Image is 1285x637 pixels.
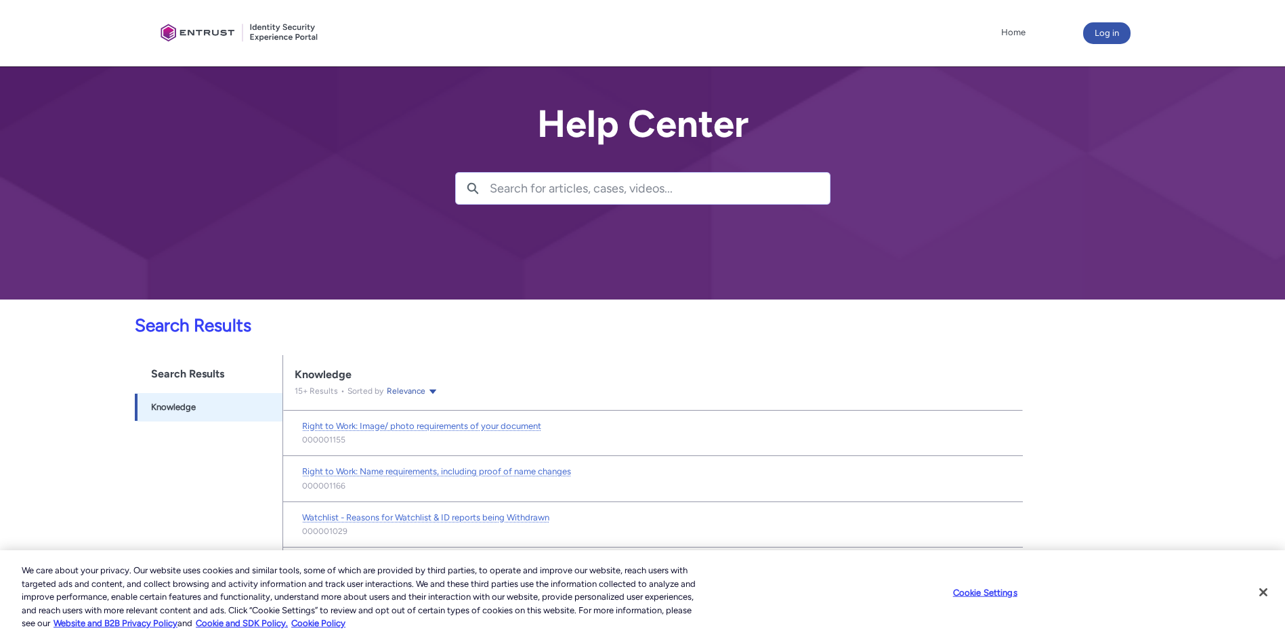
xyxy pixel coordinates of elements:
button: Relevance [386,384,438,398]
a: More information about our cookie policy., opens in a new tab [54,618,177,628]
span: Knowledge [151,400,196,414]
a: Knowledge [135,393,282,422]
h2: Help Center [455,103,830,145]
p: 15 + Results [295,385,338,397]
lightning-formatted-text: 000001029 [302,525,347,537]
span: Right to Work: Image/ photo requirements of your document [302,421,541,431]
button: Search [456,173,490,204]
h1: Search Results [135,355,282,393]
button: Cookie Settings [943,579,1028,607]
a: Cookie and SDK Policy. [196,618,288,628]
lightning-formatted-text: 000001155 [302,434,345,446]
input: Search for articles, cases, videos... [490,173,830,204]
span: Watchlist - Reasons for Watchlist & ID reports being Withdrawn [302,512,549,522]
div: Sorted by [338,384,438,398]
a: Cookie Policy [291,618,345,628]
a: Home [998,22,1029,43]
div: We care about your privacy. Our website uses cookies and similar tools, some of which are provide... [22,564,707,630]
lightning-formatted-text: 000001166 [302,480,345,492]
div: Knowledge [295,368,1012,382]
span: • [338,386,347,396]
button: Log in [1083,22,1131,44]
button: Close [1248,577,1278,607]
span: Right to Work: Name requirements, including proof of name changes [302,466,571,476]
p: Search Results [8,312,1023,339]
